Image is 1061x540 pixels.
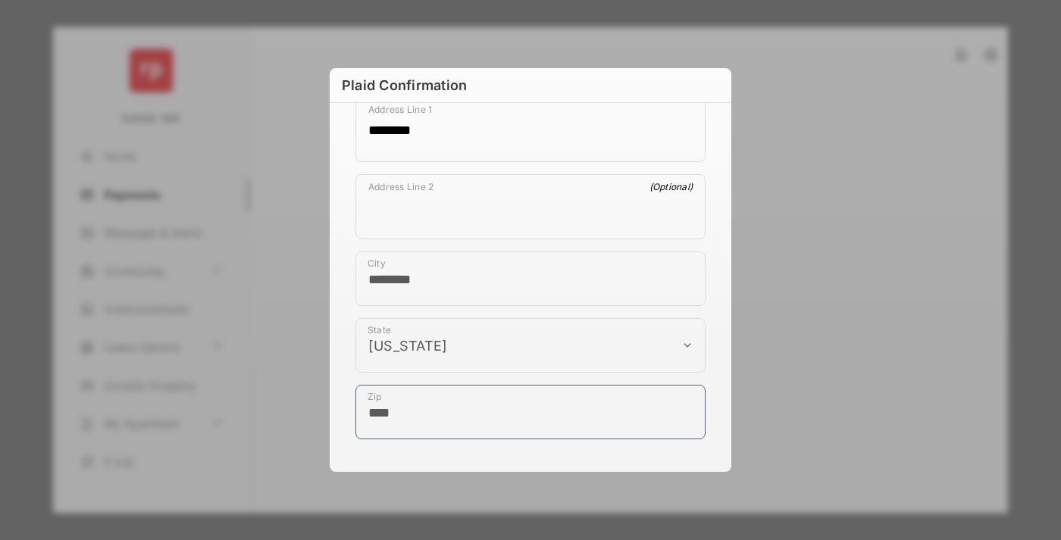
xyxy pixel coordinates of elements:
[355,174,706,239] div: payment_method_screening[postal_addresses][addressLine2]
[330,68,731,103] h6: Plaid Confirmation
[355,97,706,162] div: payment_method_screening[postal_addresses][addressLine1]
[355,385,706,439] div: payment_method_screening[postal_addresses][postalCode]
[355,251,706,306] div: payment_method_screening[postal_addresses][locality]
[355,318,706,373] div: payment_method_screening[postal_addresses][administrativeArea]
